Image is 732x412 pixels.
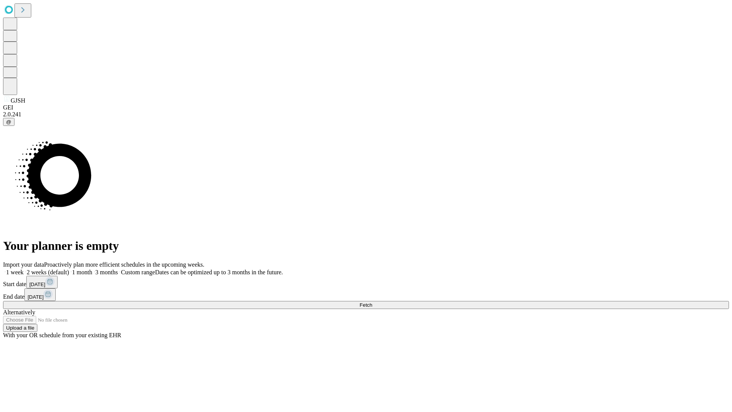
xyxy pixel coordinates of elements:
div: GEI [3,104,729,111]
button: @ [3,118,14,126]
span: GJSH [11,97,25,104]
span: Import your data [3,261,44,268]
button: [DATE] [24,288,56,301]
button: Fetch [3,301,729,309]
span: @ [6,119,11,125]
span: Dates can be optimized up to 3 months in the future. [155,269,283,275]
div: 2.0.241 [3,111,729,118]
h1: Your planner is empty [3,239,729,253]
div: End date [3,288,729,301]
span: [DATE] [27,294,43,300]
span: 2 weeks (default) [27,269,69,275]
button: Upload a file [3,324,37,332]
span: Custom range [121,269,155,275]
button: [DATE] [26,276,58,288]
span: 1 month [72,269,92,275]
span: Proactively plan more efficient schedules in the upcoming weeks. [44,261,204,268]
span: Fetch [360,302,372,308]
div: Start date [3,276,729,288]
span: [DATE] [29,282,45,287]
span: With your OR schedule from your existing EHR [3,332,121,338]
span: 1 week [6,269,24,275]
span: Alternatively [3,309,35,315]
span: 3 months [95,269,118,275]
